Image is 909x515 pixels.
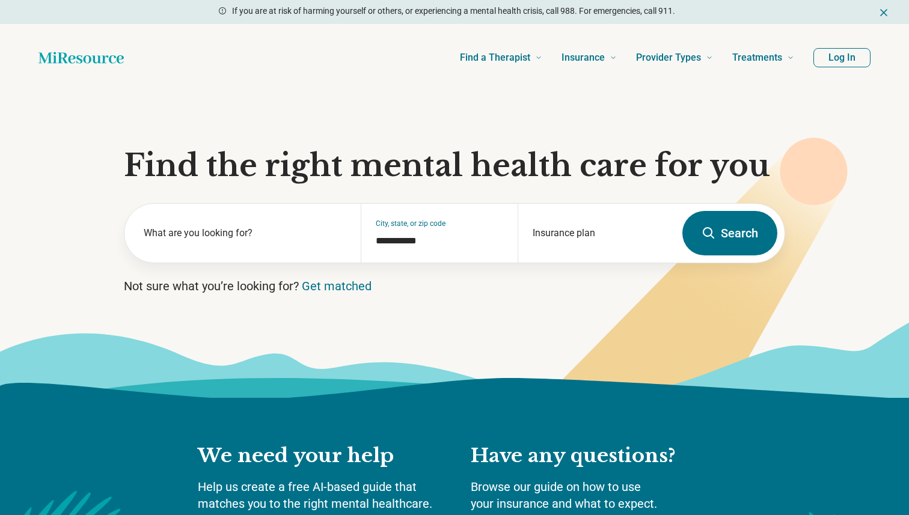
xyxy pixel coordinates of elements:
label: What are you looking for? [144,226,346,240]
button: Dismiss [878,5,890,19]
a: Get matched [302,279,372,293]
button: Log In [813,48,871,67]
h2: We need your help [198,443,447,469]
button: Search [682,211,777,255]
span: Find a Therapist [460,49,530,66]
a: Insurance [562,34,617,82]
span: Insurance [562,49,605,66]
h1: Find the right mental health care for you [124,148,785,184]
span: Provider Types [636,49,701,66]
span: Treatments [732,49,782,66]
a: Home page [38,46,124,70]
a: Find a Therapist [460,34,542,82]
a: Provider Types [636,34,713,82]
h2: Have any questions? [471,443,711,469]
p: If you are at risk of harming yourself or others, or experiencing a mental health crisis, call 98... [232,5,675,17]
a: Treatments [732,34,794,82]
p: Not sure what you’re looking for? [124,278,785,294]
p: Browse our guide on how to use your insurance and what to expect. [471,478,711,512]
